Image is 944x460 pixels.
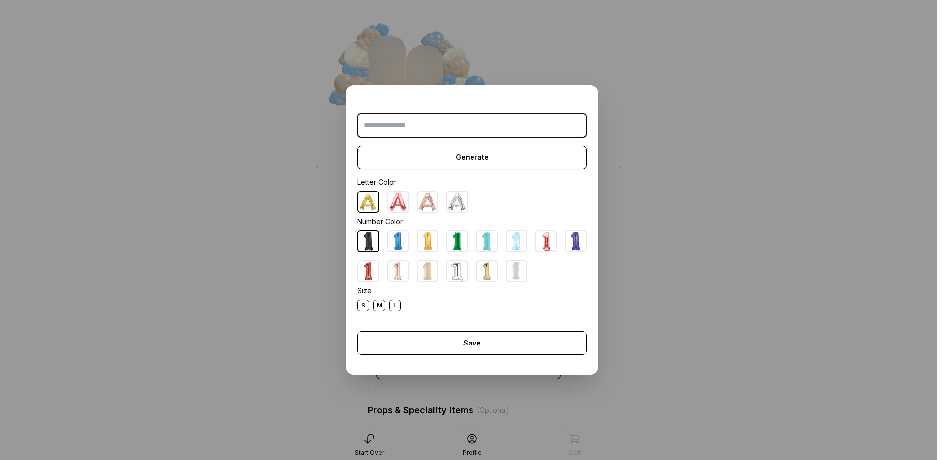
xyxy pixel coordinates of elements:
[357,286,587,296] div: Size
[357,146,587,169] div: Generate
[373,300,385,311] div: M
[357,217,587,227] div: Number Color
[357,177,587,187] div: Letter Color
[357,331,587,355] div: Save
[357,300,369,311] div: S
[389,300,401,311] div: L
